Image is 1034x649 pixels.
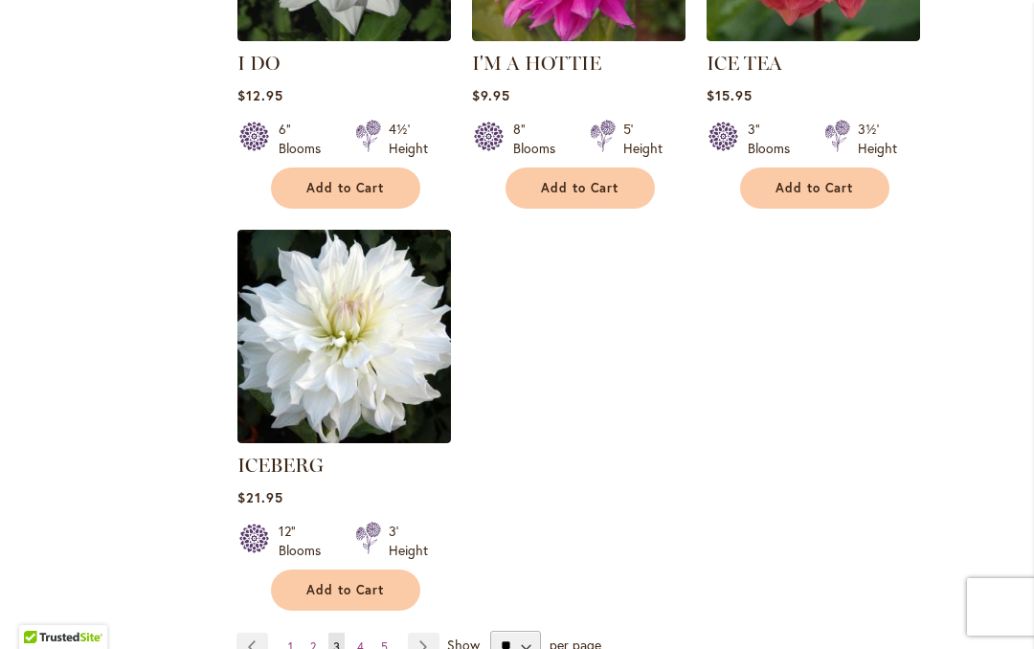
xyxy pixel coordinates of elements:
[237,27,451,45] a: I DO
[279,120,332,158] div: 6" Blooms
[707,52,782,75] a: ICE TEA
[237,454,324,477] a: ICEBERG
[707,27,920,45] a: ICE TEA
[237,488,283,506] span: $21.95
[623,120,663,158] div: 5' Height
[740,168,889,209] button: Add to Cart
[472,27,686,45] a: I'm A Hottie
[306,582,385,598] span: Add to Cart
[237,86,283,104] span: $12.95
[858,120,897,158] div: 3½' Height
[472,52,601,75] a: I'M A HOTTIE
[707,86,753,104] span: $15.95
[389,522,428,560] div: 3' Height
[472,86,510,104] span: $9.95
[775,180,854,196] span: Add to Cart
[306,180,385,196] span: Add to Cart
[513,120,567,158] div: 8" Blooms
[506,168,655,209] button: Add to Cart
[279,522,332,560] div: 12" Blooms
[271,570,420,611] button: Add to Cart
[237,52,280,75] a: I DO
[389,120,428,158] div: 4½' Height
[237,429,451,447] a: ICEBERG
[541,180,619,196] span: Add to Cart
[271,168,420,209] button: Add to Cart
[14,581,68,635] iframe: Launch Accessibility Center
[748,120,801,158] div: 3" Blooms
[237,230,451,443] img: ICEBERG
